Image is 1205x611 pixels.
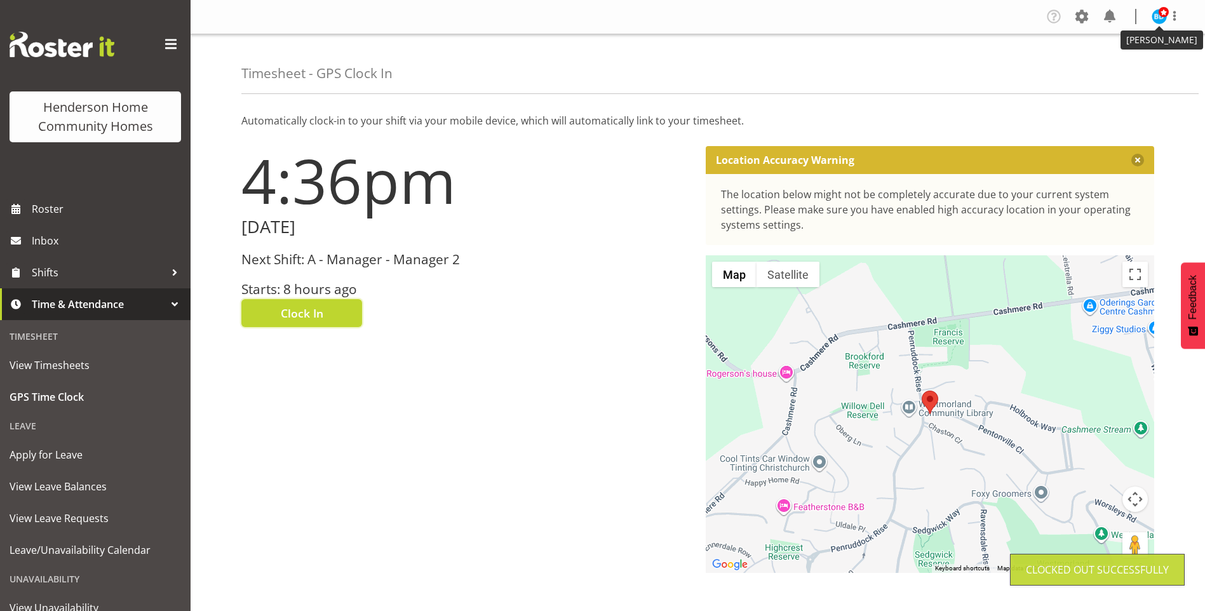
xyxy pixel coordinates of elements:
img: Rosterit website logo [10,32,114,57]
div: Henderson Home Community Homes [22,98,168,136]
a: Open this area in Google Maps (opens a new window) [709,556,751,573]
h2: [DATE] [241,217,690,237]
button: Close message [1131,154,1144,166]
button: Keyboard shortcuts [935,564,990,573]
span: Roster [32,199,184,218]
div: The location below might not be completely accurate due to your current system settings. Please m... [721,187,1140,232]
span: Time & Attendance [32,295,165,314]
button: Show satellite imagery [757,262,819,287]
button: Clock In [241,299,362,327]
a: View Leave Balances [3,471,187,502]
span: View Timesheets [10,356,181,375]
button: Feedback - Show survey [1181,262,1205,349]
button: Toggle fullscreen view [1122,262,1148,287]
span: Leave/Unavailability Calendar [10,540,181,560]
span: View Leave Requests [10,509,181,528]
span: Clock In [281,305,323,321]
h4: Timesheet - GPS Clock In [241,66,393,81]
span: Apply for Leave [10,445,181,464]
img: Google [709,556,751,573]
span: GPS Time Clock [10,387,181,406]
p: Automatically clock-in to your shift via your mobile device, which will automatically link to you... [241,113,1154,128]
a: View Leave Requests [3,502,187,534]
span: View Leave Balances [10,477,181,496]
span: Feedback [1187,275,1199,319]
div: Leave [3,413,187,439]
button: Drag Pegman onto the map to open Street View [1122,532,1148,558]
a: GPS Time Clock [3,381,187,413]
div: Timesheet [3,323,187,349]
h1: 4:36pm [241,146,690,215]
div: Unavailability [3,566,187,592]
span: Shifts [32,263,165,282]
button: Map camera controls [1122,487,1148,512]
a: Apply for Leave [3,439,187,471]
a: Leave/Unavailability Calendar [3,534,187,566]
img: barbara-dunlop8515.jpg [1152,9,1167,24]
span: Map data ©2025 Google [997,565,1067,572]
span: Inbox [32,231,184,250]
p: Location Accuracy Warning [716,154,854,166]
h3: Next Shift: A - Manager - Manager 2 [241,252,690,267]
button: Show street map [712,262,757,287]
a: View Timesheets [3,349,187,381]
div: Clocked out Successfully [1026,562,1169,577]
h3: Starts: 8 hours ago [241,282,690,297]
